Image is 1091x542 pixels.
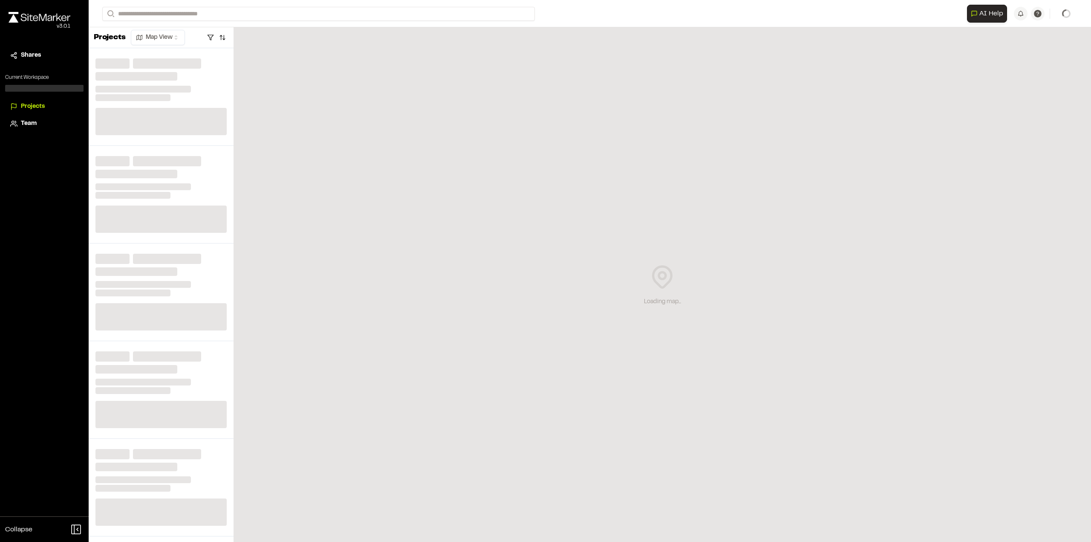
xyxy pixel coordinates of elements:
a: Shares [10,51,78,60]
p: Current Workspace [5,74,84,81]
span: Team [21,119,37,128]
div: Open AI Assistant [967,5,1010,23]
img: rebrand.png [9,12,70,23]
p: Projects [94,32,126,43]
span: Shares [21,51,41,60]
span: Projects [21,102,45,111]
div: Loading map... [644,297,681,307]
a: Projects [10,102,78,111]
a: Team [10,119,78,128]
button: Open AI Assistant [967,5,1007,23]
button: Search [102,7,118,21]
div: Oh geez...please don't... [9,23,70,30]
span: Collapse [5,525,32,535]
span: AI Help [979,9,1003,19]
